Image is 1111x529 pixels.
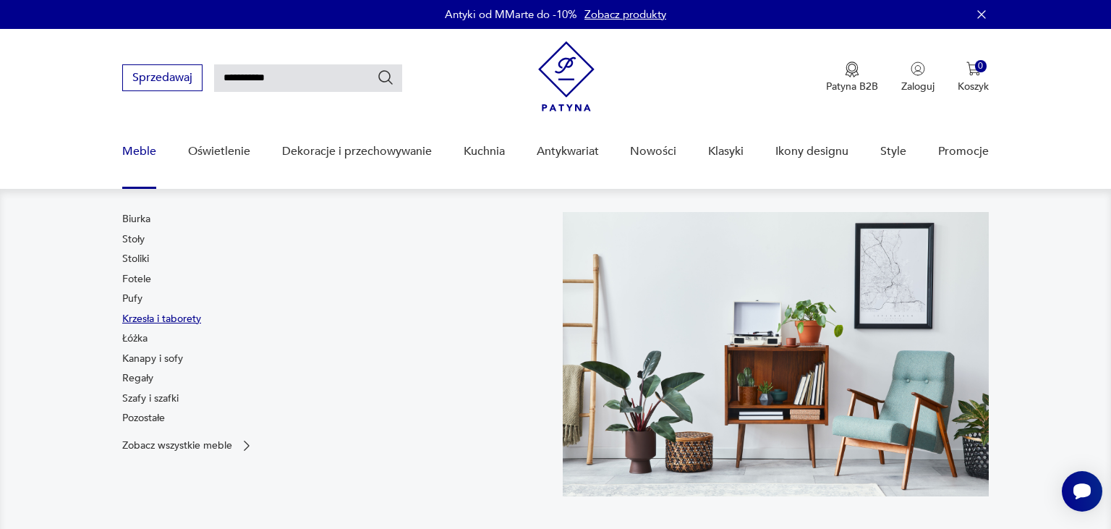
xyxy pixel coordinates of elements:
a: Krzesła i taborety [122,312,201,326]
a: Zobacz produkty [584,7,666,22]
button: Zaloguj [901,62,935,93]
a: Stoły [122,232,145,247]
p: Zaloguj [901,80,935,93]
a: Klasyki [708,124,744,179]
a: Oświetlenie [188,124,250,179]
button: Patyna B2B [826,62,878,93]
a: Regały [122,371,153,386]
a: Meble [122,124,156,179]
a: Kanapy i sofy [122,352,183,366]
img: Ikona medalu [845,62,859,77]
a: Antykwariat [537,124,599,179]
img: Patyna - sklep z meblami i dekoracjami vintage [538,41,595,111]
button: Sprzedawaj [122,64,203,91]
a: Ikony designu [775,124,848,179]
img: Ikona koszyka [966,62,981,76]
a: Pozostałe [122,411,165,426]
p: Patyna B2B [826,80,878,93]
a: Kuchnia [464,124,505,179]
a: Sprzedawaj [122,74,203,84]
a: Biurka [122,212,150,227]
a: Promocje [938,124,989,179]
img: Ikonka użytkownika [911,62,925,76]
a: Style [880,124,906,179]
a: Pufy [122,292,142,306]
a: Ikona medaluPatyna B2B [826,62,878,93]
div: 0 [975,60,987,72]
a: Dekoracje i przechowywanie [282,124,432,179]
a: Szafy i szafki [122,392,179,406]
button: 0Koszyk [958,62,989,93]
a: Fotele [122,272,151,287]
img: 969d9116629659dbb0bd4e745da535dc.jpg [563,212,989,496]
p: Koszyk [958,80,989,93]
p: Zobacz wszystkie meble [122,441,232,450]
p: Antyki od MMarte do -10% [445,7,577,22]
a: Nowości [630,124,676,179]
button: Szukaj [377,69,394,86]
iframe: Smartsupp widget button [1062,471,1102,512]
a: Stoliki [122,252,149,266]
a: Łóżka [122,331,148,346]
a: Zobacz wszystkie meble [122,439,254,453]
